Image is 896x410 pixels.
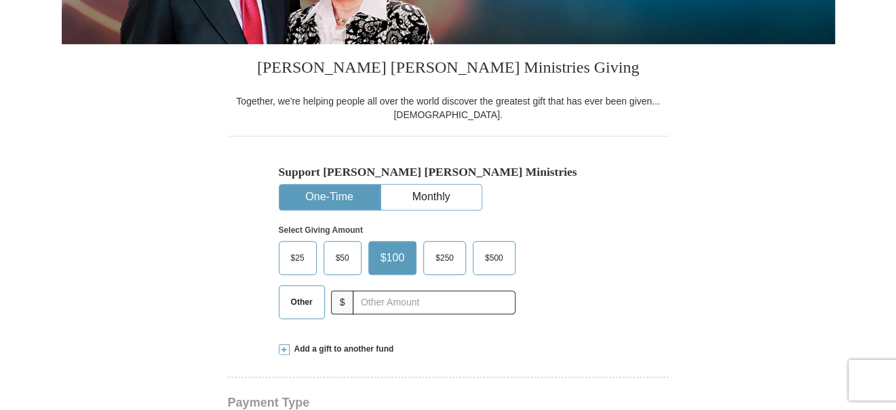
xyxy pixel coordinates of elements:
[381,185,482,210] button: Monthly
[279,165,618,179] h5: Support [PERSON_NAME] [PERSON_NAME] Ministries
[290,343,394,355] span: Add a gift to another fund
[429,248,461,268] span: $250
[353,291,515,314] input: Other Amount
[284,292,319,312] span: Other
[279,225,363,235] strong: Select Giving Amount
[329,248,356,268] span: $50
[228,397,669,408] h4: Payment Type
[228,44,669,94] h3: [PERSON_NAME] [PERSON_NAME] Ministries Giving
[279,185,380,210] button: One-Time
[374,248,412,268] span: $100
[478,248,510,268] span: $500
[331,291,354,314] span: $
[284,248,311,268] span: $25
[228,94,669,122] div: Together, we're helping people all over the world discover the greatest gift that has ever been g...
